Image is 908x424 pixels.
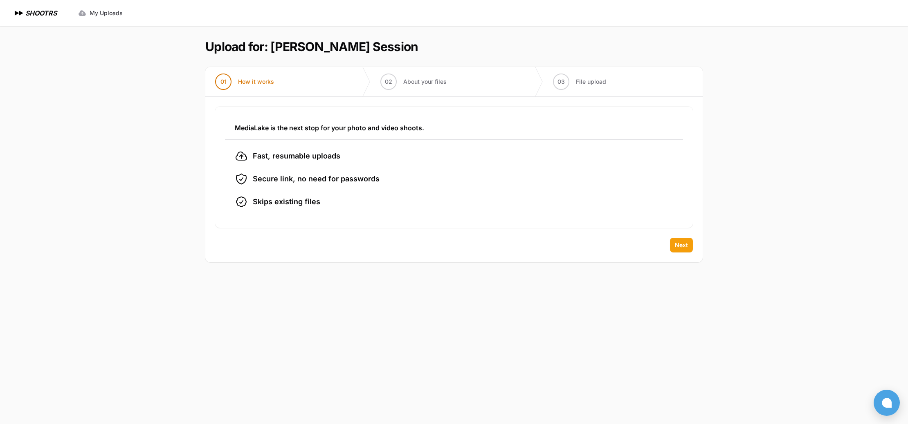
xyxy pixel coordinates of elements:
h1: Upload for: [PERSON_NAME] Session [205,39,418,54]
a: My Uploads [73,6,128,20]
button: 02 About your files [371,67,456,96]
span: How it works [238,78,274,86]
button: Open chat window [874,390,900,416]
h3: MediaLake is the next stop for your photo and video shoots. [235,123,673,133]
span: Fast, resumable uploads [253,150,340,162]
span: 03 [557,78,565,86]
span: 02 [385,78,392,86]
a: SHOOTRS SHOOTRS [13,8,57,18]
span: 01 [220,78,227,86]
button: 01 How it works [205,67,284,96]
span: File upload [576,78,606,86]
span: Secure link, no need for passwords [253,173,380,185]
button: Next [670,238,693,252]
span: Skips existing files [253,196,320,208]
button: 03 File upload [543,67,616,96]
span: My Uploads [90,9,123,17]
span: Next [675,241,688,249]
span: About your files [403,78,447,86]
img: SHOOTRS [13,8,25,18]
h1: SHOOTRS [25,8,57,18]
